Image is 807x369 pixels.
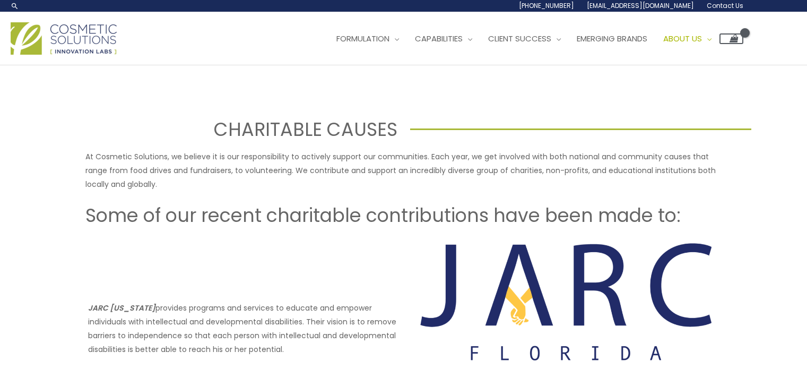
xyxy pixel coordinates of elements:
[587,1,694,10] span: [EMAIL_ADDRESS][DOMAIN_NAME]
[663,33,702,44] span: About Us
[88,303,155,313] strong: JARC [US_STATE]
[11,2,19,10] a: Search icon link
[655,23,719,55] a: About Us
[56,116,397,142] h1: CHARITABLE CAUSES
[719,33,743,44] a: View Shopping Cart, empty
[519,1,574,10] span: [PHONE_NUMBER]
[88,301,397,356] p: provides programs and services to educate and empower individuals with intellectual and developme...
[328,23,407,55] a: Formulation
[480,23,569,55] a: Client Success
[336,33,389,44] span: Formulation
[85,203,722,228] h2: Some of our recent charitable contributions have been made to:
[488,33,551,44] span: Client Success
[707,1,743,10] span: Contact Us
[85,150,722,191] p: At Cosmetic Solutions, we believe it is our responsibility to actively support our communities. E...
[569,23,655,55] a: Emerging Brands
[577,33,647,44] span: Emerging Brands
[407,23,480,55] a: Capabilities
[11,22,117,55] img: Cosmetic Solutions Logo
[415,33,463,44] span: Capabilities
[320,23,743,55] nav: Site Navigation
